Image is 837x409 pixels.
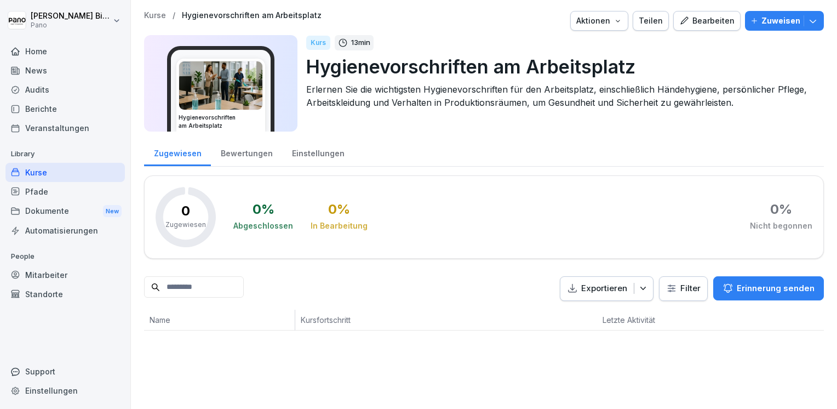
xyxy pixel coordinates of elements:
p: Erlernen Sie die wichtigsten Hygienevorschriften für den Arbeitsplatz, einschließlich Händehygien... [306,83,815,109]
a: Standorte [5,285,125,304]
div: Teilen [639,15,663,27]
button: Bearbeiten [673,11,741,31]
div: 0 % [253,203,274,216]
a: Bewertungen [211,138,282,166]
a: Kurse [5,163,125,182]
p: Letzte Aktivität [603,314,686,326]
p: Name [150,314,289,326]
a: Home [5,42,125,61]
div: Filter [666,283,701,294]
h3: Hygienevorschriften am Arbeitsplatz [179,113,263,130]
div: Aktionen [576,15,622,27]
a: DokumenteNew [5,201,125,221]
p: Exportieren [581,282,627,295]
div: New [103,205,122,218]
p: 0 [181,204,190,218]
p: Library [5,145,125,163]
div: Dokumente [5,201,125,221]
p: [PERSON_NAME] Bieg [31,12,111,21]
p: 13 min [351,37,370,48]
a: Zugewiesen [144,138,211,166]
button: Filter [660,277,707,300]
a: Pfade [5,182,125,201]
p: People [5,248,125,265]
p: Kursfortschritt [301,314,479,326]
p: Erinnerung senden [737,282,815,294]
a: Automatisierungen [5,221,125,240]
div: Bearbeiten [679,15,735,27]
div: In Bearbeitung [311,220,368,231]
a: Hygienevorschriften am Arbeitsplatz [182,11,322,20]
button: Aktionen [570,11,628,31]
button: Zuweisen [745,11,824,31]
a: Veranstaltungen [5,118,125,138]
a: Einstellungen [5,381,125,400]
p: Zuweisen [761,15,800,27]
a: Audits [5,80,125,99]
div: 0 % [770,203,792,216]
div: Nicht begonnen [750,220,812,231]
button: Teilen [633,11,669,31]
div: Kurs [306,36,330,50]
button: Erinnerung senden [713,276,824,300]
a: Berichte [5,99,125,118]
p: Pano [31,21,111,29]
a: Einstellungen [282,138,354,166]
a: Kurse [144,11,166,20]
p: Zugewiesen [165,220,206,230]
div: Support [5,362,125,381]
a: Mitarbeiter [5,265,125,285]
p: Hygienevorschriften am Arbeitsplatz [306,53,815,81]
img: wg2u1gwf35rsctrhc3hpfvis.png [179,61,262,110]
div: Abgeschlossen [233,220,293,231]
button: Exportieren [560,276,653,301]
a: News [5,61,125,80]
div: 0 % [328,203,350,216]
p: / [173,11,175,20]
